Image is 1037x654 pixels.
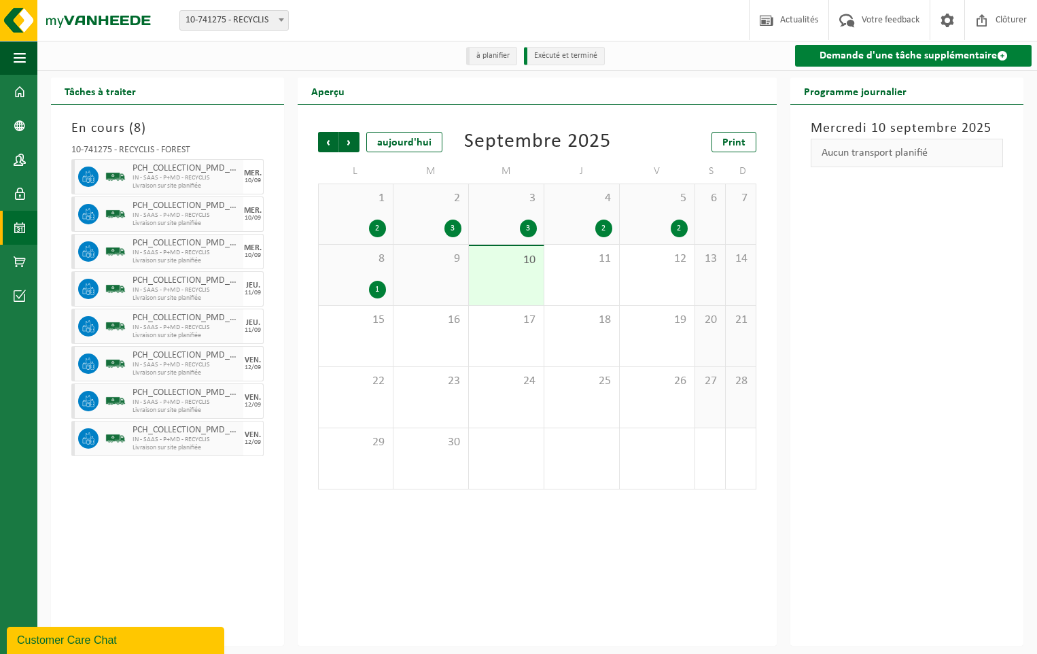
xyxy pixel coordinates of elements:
img: BL-SO-LV [105,279,126,299]
div: JEU. [246,319,260,327]
span: 17 [476,313,537,328]
span: 10-741275 - RECYCLIS [179,10,289,31]
span: IN - SAAS - P+MD - RECYCLIS [133,286,240,294]
span: Précédent [318,132,338,152]
td: M [469,159,544,184]
span: Livraison sur site planifiée [133,444,240,452]
span: 21 [733,313,749,328]
span: IN - SAAS - P+MD - RECYCLIS [133,211,240,220]
div: 12/09 [245,402,261,409]
span: 18 [551,313,612,328]
span: 22 [326,374,386,389]
span: PCH_COLLECTION_PMD_LOOSE [133,238,240,249]
span: PCH_COLLECTION_PMD_LOOSE [133,201,240,211]
div: 11/09 [245,327,261,334]
span: 10 [476,253,537,268]
div: VEN. [245,431,261,439]
span: PCH_COLLECTION_PMD_LOOSE [133,425,240,436]
span: 13 [702,252,718,266]
span: IN - SAAS - P+MD - RECYCLIS [133,436,240,444]
li: à planifier [466,47,517,65]
span: 8 [326,252,386,266]
img: BL-SO-LV [105,354,126,374]
span: 27 [702,374,718,389]
h2: Tâches à traiter [51,78,150,104]
span: Livraison sur site planifiée [133,182,240,190]
h3: Mercredi 10 septembre 2025 [811,118,1003,139]
span: 1 [326,191,386,206]
span: PCH_COLLECTION_PMD_LOOSE [133,275,240,286]
span: 7 [733,191,749,206]
img: BL-SO-LV [105,391,126,411]
span: 14 [733,252,749,266]
div: 1 [369,281,386,298]
span: Livraison sur site planifiée [133,369,240,377]
div: VEN. [245,394,261,402]
span: IN - SAAS - P+MD - RECYCLIS [133,174,240,182]
div: 10/09 [245,177,261,184]
span: 20 [702,313,718,328]
span: 26 [627,374,688,389]
span: IN - SAAS - P+MD - RECYCLIS [133,249,240,257]
div: 2 [369,220,386,237]
span: 29 [326,435,386,450]
div: 10/09 [245,215,261,222]
span: 30 [400,435,461,450]
span: 28 [733,374,749,389]
span: Suivant [339,132,359,152]
span: 25 [551,374,612,389]
td: D [726,159,756,184]
div: 10/09 [245,252,261,259]
span: 11 [551,252,612,266]
span: 6 [702,191,718,206]
span: PCH_COLLECTION_PMD_LOOSE [133,388,240,398]
span: PCH_COLLECTION_PMD_LOOSE [133,313,240,324]
td: S [695,159,726,184]
div: 3 [444,220,461,237]
span: Livraison sur site planifiée [133,220,240,228]
span: Livraison sur site planifiée [133,407,240,415]
span: Livraison sur site planifiée [133,294,240,303]
img: BL-SO-LV [105,316,126,337]
span: 4 [551,191,612,206]
div: MER. [244,207,262,215]
img: BL-SO-LV [105,167,126,187]
span: 5 [627,191,688,206]
div: Septembre 2025 [464,132,611,152]
img: BL-SO-LV [105,241,126,262]
span: 23 [400,374,461,389]
td: M [393,159,469,184]
div: 12/09 [245,364,261,371]
span: 15 [326,313,386,328]
h3: En cours ( ) [71,118,264,139]
span: 9 [400,252,461,266]
span: Livraison sur site planifiée [133,332,240,340]
div: 2 [671,220,688,237]
span: PCH_COLLECTION_PMD_LOOSE [133,163,240,174]
span: 8 [134,122,141,135]
div: VEN. [245,356,261,364]
span: 12 [627,252,688,266]
span: 19 [627,313,688,328]
div: JEU. [246,281,260,290]
div: 10-741275 - RECYCLIS - FOREST [71,145,264,159]
span: Livraison sur site planifiée [133,257,240,265]
div: aujourd'hui [366,132,442,152]
div: MER. [244,169,262,177]
a: Demande d'une tâche supplémentaire [795,45,1032,67]
div: 11/09 [245,290,261,296]
span: 10-741275 - RECYCLIS [180,11,288,30]
img: BL-SO-LV [105,428,126,449]
a: Print [711,132,756,152]
span: IN - SAAS - P+MD - RECYCLIS [133,398,240,407]
div: MER. [244,244,262,252]
span: 2 [400,191,461,206]
div: Aucun transport planifié [811,139,1003,167]
img: BL-SO-LV [105,204,126,224]
span: IN - SAAS - P+MD - RECYCLIS [133,361,240,369]
h2: Programme journalier [790,78,920,104]
span: 16 [400,313,461,328]
span: 3 [476,191,537,206]
span: IN - SAAS - P+MD - RECYCLIS [133,324,240,332]
td: L [318,159,393,184]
